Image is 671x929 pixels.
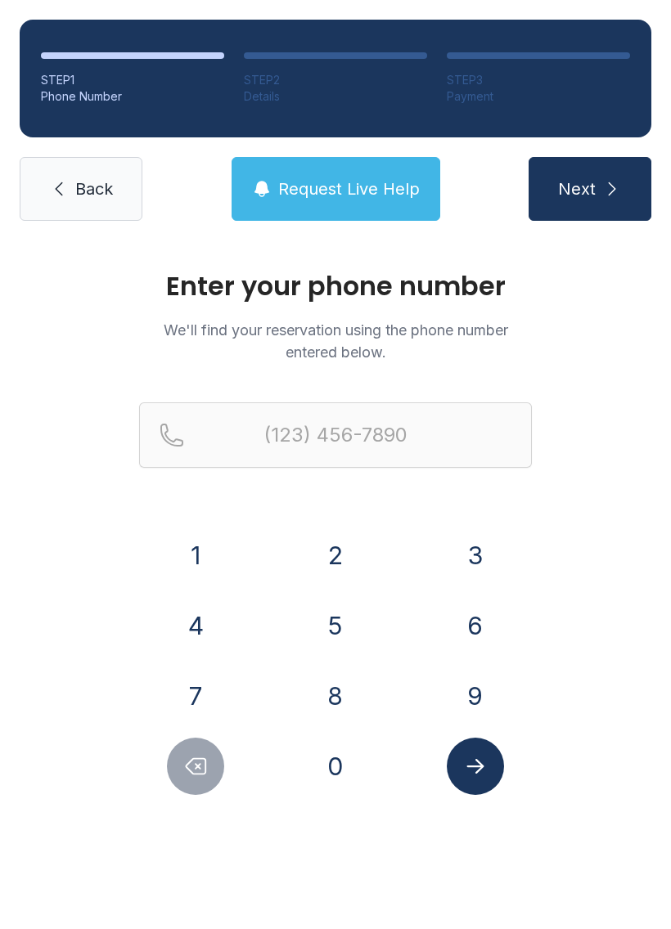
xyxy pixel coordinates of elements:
[41,72,224,88] div: STEP 1
[447,597,504,654] button: 6
[139,319,532,363] p: We'll find your reservation using the phone number entered below.
[307,667,364,725] button: 8
[139,273,532,299] h1: Enter your phone number
[244,88,427,105] div: Details
[307,597,364,654] button: 5
[278,177,420,200] span: Request Live Help
[447,527,504,584] button: 3
[75,177,113,200] span: Back
[139,402,532,468] input: Reservation phone number
[558,177,596,200] span: Next
[167,667,224,725] button: 7
[447,667,504,725] button: 9
[167,527,224,584] button: 1
[307,738,364,795] button: 0
[447,72,630,88] div: STEP 3
[167,738,224,795] button: Delete number
[447,738,504,795] button: Submit lookup form
[244,72,427,88] div: STEP 2
[41,88,224,105] div: Phone Number
[167,597,224,654] button: 4
[307,527,364,584] button: 2
[447,88,630,105] div: Payment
